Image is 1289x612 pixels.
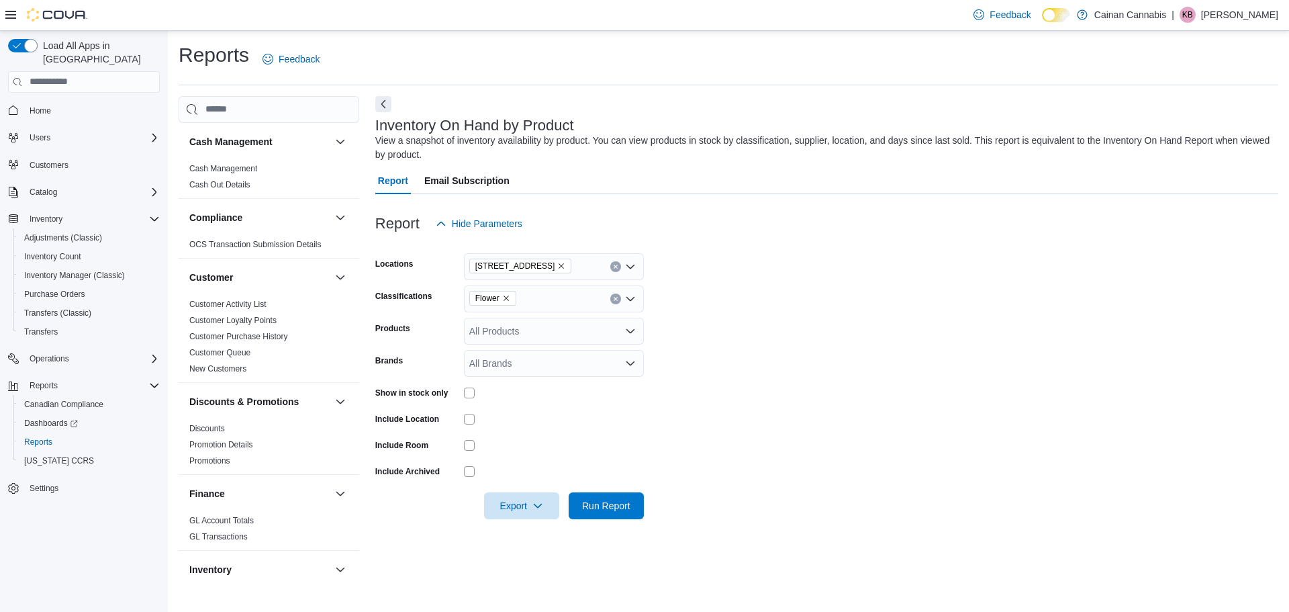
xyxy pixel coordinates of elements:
[1201,7,1278,23] p: [PERSON_NAME]
[375,216,420,232] h3: Report
[332,394,348,410] button: Discounts & Promotions
[375,134,1272,162] div: View a snapshot of inventory availability by product. You can view products in stock by classific...
[375,323,410,334] label: Products
[557,262,565,270] button: Remove 3030A 3rd Ave from selection in this group
[475,259,555,273] span: [STREET_ADDRESS]
[24,232,102,243] span: Adjustments (Classic)
[179,161,359,198] div: Cash Management
[502,294,510,302] button: Remove Flower from selection in this group
[30,160,68,171] span: Customers
[375,291,432,302] label: Classifications
[1180,7,1196,23] div: Kimberly Blake
[13,304,165,322] button: Transfers (Classic)
[189,239,322,250] span: OCS Transaction Submission Details
[30,214,62,224] span: Inventory
[189,363,246,374] span: New Customers
[24,437,52,447] span: Reports
[3,155,165,175] button: Customers
[179,513,359,550] div: Finance
[3,478,165,498] button: Settings
[569,492,644,519] button: Run Report
[13,266,165,285] button: Inventory Manager (Classic)
[30,132,50,143] span: Users
[24,480,160,496] span: Settings
[189,455,230,466] span: Promotions
[189,300,267,309] a: Customer Activity List
[484,492,559,519] button: Export
[24,211,160,227] span: Inventory
[24,326,58,337] span: Transfers
[13,322,165,341] button: Transfers
[189,299,267,310] span: Customer Activity List
[189,135,330,148] button: Cash Management
[24,351,75,367] button: Operations
[189,487,330,500] button: Finance
[3,101,165,120] button: Home
[19,286,91,302] a: Purchase Orders
[189,395,330,408] button: Discounts & Promotions
[13,414,165,433] a: Dashboards
[19,324,63,340] a: Transfers
[189,179,250,190] span: Cash Out Details
[332,486,348,502] button: Finance
[375,466,440,477] label: Include Archived
[189,487,225,500] h3: Finance
[189,532,248,541] a: GL Transactions
[19,267,130,283] a: Inventory Manager (Classic)
[19,396,160,412] span: Canadian Compliance
[19,396,109,412] a: Canadian Compliance
[189,331,288,342] span: Customer Purchase History
[19,305,160,321] span: Transfers (Classic)
[24,378,160,394] span: Reports
[257,46,325,73] a: Feedback
[30,380,58,391] span: Reports
[30,483,58,494] span: Settings
[189,332,288,341] a: Customer Purchase History
[19,415,83,431] a: Dashboards
[332,562,348,578] button: Inventory
[475,292,499,305] span: Flower
[24,157,160,173] span: Customers
[8,95,160,533] nav: Complex example
[189,516,254,525] a: GL Account Totals
[189,395,299,408] h3: Discounts & Promotions
[24,270,125,281] span: Inventory Manager (Classic)
[24,308,91,318] span: Transfers (Classic)
[19,324,160,340] span: Transfers
[19,305,97,321] a: Transfers (Classic)
[189,271,233,284] h3: Customer
[19,267,160,283] span: Inventory Manager (Classic)
[3,183,165,202] button: Catalog
[1042,8,1070,22] input: Dark Mode
[24,184,160,200] span: Catalog
[24,455,94,466] span: [US_STATE] CCRS
[332,210,348,226] button: Compliance
[189,347,250,358] span: Customer Queue
[3,210,165,228] button: Inventory
[13,395,165,414] button: Canadian Compliance
[19,453,99,469] a: [US_STATE] CCRS
[24,480,64,496] a: Settings
[189,211,330,224] button: Compliance
[189,456,230,466] a: Promotions
[24,130,56,146] button: Users
[19,230,160,246] span: Adjustments (Classic)
[24,157,74,173] a: Customers
[189,271,330,284] button: Customer
[375,96,391,112] button: Next
[13,247,165,266] button: Inventory Count
[3,376,165,395] button: Reports
[189,164,257,173] a: Cash Management
[24,102,160,119] span: Home
[189,180,250,189] a: Cash Out Details
[189,563,232,576] h3: Inventory
[375,414,439,425] label: Include Location
[179,296,359,382] div: Customer
[24,418,78,429] span: Dashboards
[24,103,56,119] a: Home
[189,135,273,148] h3: Cash Management
[492,492,551,519] span: Export
[1042,22,1043,23] span: Dark Mode
[24,351,160,367] span: Operations
[189,439,253,450] span: Promotion Details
